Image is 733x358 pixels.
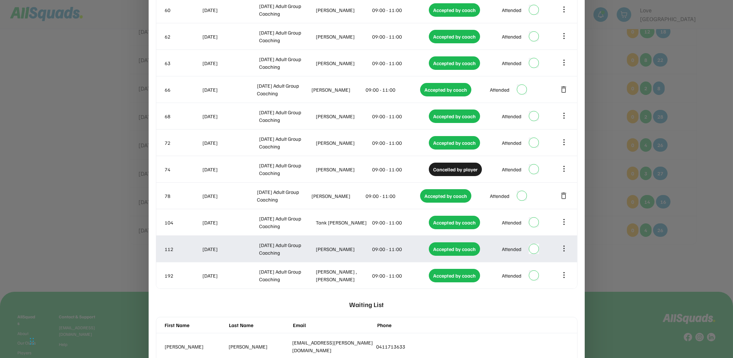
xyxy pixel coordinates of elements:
div: Accepted by coach [429,110,480,123]
div: [PERSON_NAME] , [PERSON_NAME] [316,268,371,283]
div: 60 [165,6,201,14]
div: [DATE] [203,86,256,94]
div: [DATE] Adult Group Coaching [257,188,310,203]
div: [DATE] [203,139,258,147]
div: Last Name [229,321,290,329]
button: delete [560,191,568,200]
div: Accepted by coach [429,136,480,150]
div: [PERSON_NAME] [316,33,371,40]
div: 66 [165,86,201,94]
div: Attended [502,245,521,253]
div: Attended [502,272,521,279]
div: [DATE] Adult Group Coaching [259,2,314,17]
div: 09:00 - 11:00 [372,166,428,173]
div: Attended [490,192,510,200]
div: 09:00 - 11:00 [372,219,428,226]
div: 112 [165,245,201,253]
div: 09:00 - 11:00 [372,272,428,279]
div: Attended [502,33,521,40]
div: [DATE] [203,245,258,253]
div: [DATE] Adult Group Coaching [259,268,314,283]
div: [DATE] [203,219,258,226]
div: [DATE] [203,166,258,173]
div: 192 [165,272,201,279]
div: Accepted by coach [429,56,480,70]
div: 09:00 - 11:00 [372,112,428,120]
div: Waiting List [349,296,384,313]
div: Attended [502,6,521,14]
div: [PERSON_NAME] [316,6,371,14]
div: 104 [165,219,201,226]
div: Attended [502,112,521,120]
div: [PERSON_NAME] [229,343,289,350]
div: 09:00 - 11:00 [366,192,419,200]
div: [DATE] Adult Group Coaching [259,241,314,256]
div: 09:00 - 11:00 [372,139,428,147]
div: Accepted by coach [420,83,471,96]
div: [DATE] Adult Group Coaching [257,82,310,97]
div: 09:00 - 11:00 [366,86,419,94]
div: 09:00 - 11:00 [372,33,428,40]
div: 68 [165,112,201,120]
div: Attended [502,59,521,67]
div: Accepted by coach [429,242,480,256]
div: Attended [502,139,521,147]
div: 78 [165,192,201,200]
div: [PERSON_NAME] [316,245,371,253]
div: [DATE] [203,112,258,120]
div: Attended [490,86,510,94]
div: [DATE] [203,33,258,40]
div: [DATE] Adult Group Coaching [259,29,314,44]
button: delete [560,85,568,94]
div: 74 [165,166,201,173]
div: [PERSON_NAME] [316,139,371,147]
div: Accepted by coach [429,216,480,229]
div: 0411713633 [376,343,457,350]
div: [PERSON_NAME] [311,86,365,94]
div: 63 [165,59,201,67]
div: [DATE] Adult Group Coaching [259,108,314,124]
div: [EMAIL_ADDRESS][PERSON_NAME][DOMAIN_NAME] [293,339,373,354]
div: [PERSON_NAME] [311,192,365,200]
div: [DATE] [203,192,256,200]
div: [DATE] [203,6,258,14]
div: [DATE] [203,272,258,279]
div: [DATE] [203,59,258,67]
div: Accepted by coach [420,189,471,203]
div: Accepted by coach [429,3,480,17]
div: 62 [165,33,201,40]
div: Accepted by coach [429,269,480,282]
div: Phone [378,321,458,329]
div: Tank [PERSON_NAME] [316,219,371,226]
div: Attended [502,219,521,226]
div: [PERSON_NAME] [316,112,371,120]
div: 72 [165,139,201,147]
div: Accepted by coach [429,30,480,43]
div: [PERSON_NAME] [316,59,371,67]
div: 09:00 - 11:00 [372,6,428,14]
div: [DATE] Adult Group Coaching [259,162,314,177]
div: Email [293,321,374,329]
div: [DATE] Adult Group Coaching [259,55,314,71]
div: [DATE] Adult Group Coaching [259,135,314,150]
div: [PERSON_NAME] [165,343,226,350]
div: First Name [165,321,226,329]
div: 09:00 - 11:00 [372,245,428,253]
div: [DATE] Adult Group Coaching [259,215,314,230]
div: 09:00 - 11:00 [372,59,428,67]
div: Cancelled by player [429,163,482,176]
div: [PERSON_NAME] [316,166,371,173]
div: Attended [502,166,521,173]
